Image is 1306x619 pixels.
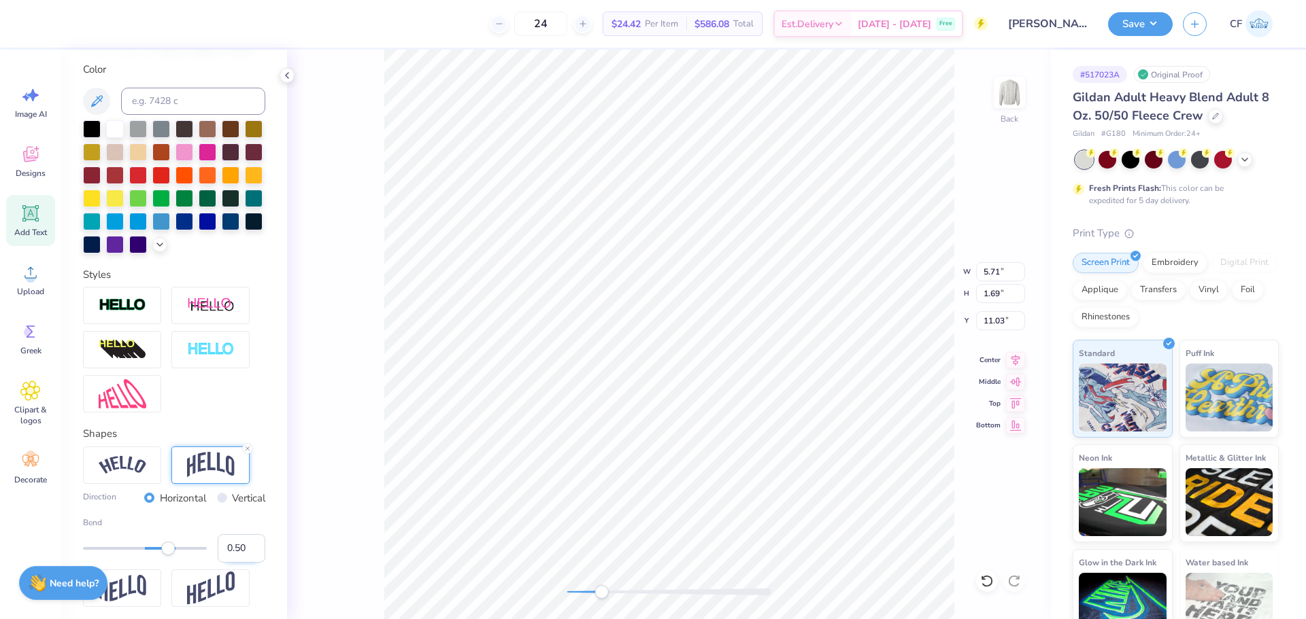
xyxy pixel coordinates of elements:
[83,516,265,529] label: Bend
[1224,10,1279,37] a: CF
[187,571,235,605] img: Rise
[1230,16,1242,32] span: CF
[1089,183,1161,194] strong: Fresh Prints Flash:
[1245,10,1273,37] img: Cholo Fernandez
[99,575,146,601] img: Flag
[514,12,567,36] input: – –
[187,342,235,357] img: Negative Space
[1089,182,1256,207] div: This color can be expedited for 5 day delivery.
[782,17,833,31] span: Est. Delivery
[1108,12,1173,36] button: Save
[976,355,1001,366] span: Center
[232,491,265,506] label: Vertical
[99,339,146,361] img: 3D Illusion
[976,376,1001,387] span: Middle
[99,298,146,313] img: Stroke
[1186,555,1248,569] span: Water based Ink
[50,577,99,590] strong: Need help?
[121,88,265,115] input: e.g. 7428 c
[1134,66,1210,83] div: Original Proof
[20,345,41,356] span: Greek
[1079,468,1167,536] img: Neon Ink
[83,267,111,283] label: Styles
[99,456,146,474] img: Arc
[1186,346,1214,360] span: Puff Ink
[1101,128,1126,140] span: # G180
[1186,364,1273,431] img: Puff Ink
[998,10,1098,37] input: Untitled Design
[1143,253,1207,273] div: Embroidery
[14,474,47,485] span: Decorate
[187,452,235,478] img: Arch
[645,17,678,31] span: Per Item
[1186,450,1266,465] span: Metallic & Glitter Ink
[1079,346,1115,360] span: Standard
[1073,253,1139,273] div: Screen Print
[15,109,47,120] span: Image AI
[1073,307,1139,328] div: Rhinestones
[939,19,952,29] span: Free
[1073,128,1094,140] span: Gildan
[1073,226,1279,241] div: Print Type
[14,227,47,238] span: Add Text
[1073,66,1127,83] div: # 517023A
[1001,113,1018,125] div: Back
[1131,280,1186,300] div: Transfers
[8,404,53,426] span: Clipart & logos
[996,79,1023,106] img: Back
[1079,364,1167,431] img: Standard
[595,585,608,599] div: Accessibility label
[1133,128,1201,140] span: Minimum Order: 24 +
[16,168,46,179] span: Designs
[1190,280,1228,300] div: Vinyl
[1211,253,1277,273] div: Digital Print
[99,379,146,408] img: Free Distort
[83,491,116,506] label: Direction
[187,297,235,314] img: Shadow
[976,398,1001,409] span: Top
[1079,450,1112,465] span: Neon Ink
[976,420,1001,431] span: Bottom
[1186,468,1273,536] img: Metallic & Glitter Ink
[161,542,175,555] div: Accessibility label
[1073,280,1127,300] div: Applique
[858,17,931,31] span: [DATE] - [DATE]
[612,17,641,31] span: $24.42
[1232,280,1264,300] div: Foil
[160,491,206,506] label: Horizontal
[17,286,44,297] span: Upload
[1073,89,1269,124] span: Gildan Adult Heavy Blend Adult 8 Oz. 50/50 Fleece Crew
[694,17,729,31] span: $586.08
[1079,555,1156,569] span: Glow in the Dark Ink
[83,426,117,442] label: Shapes
[733,17,754,31] span: Total
[83,62,265,77] label: Color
